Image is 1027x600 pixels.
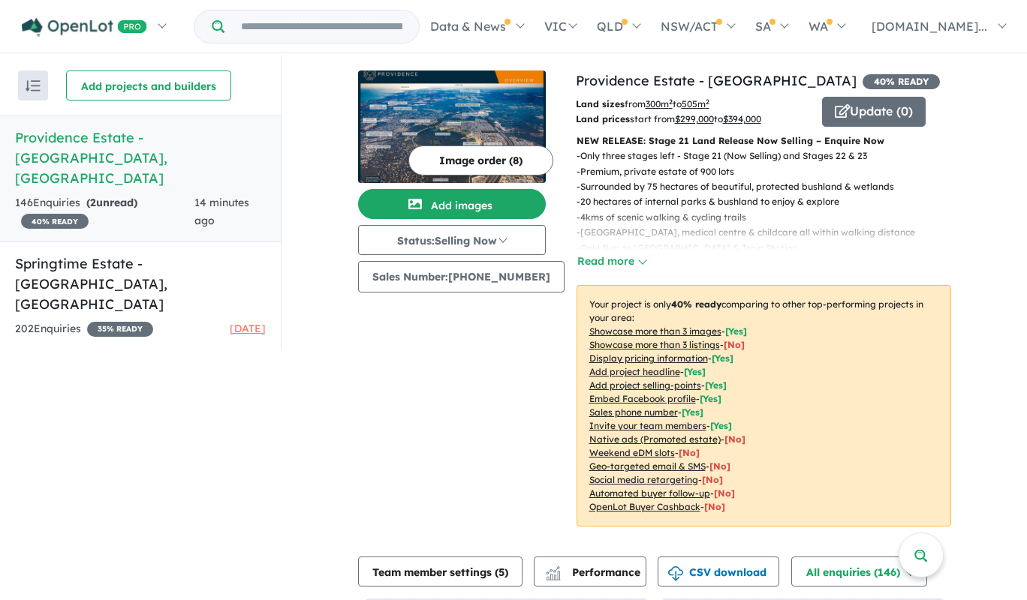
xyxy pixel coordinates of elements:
[589,433,721,445] u: Native ads (Promoted estate)
[724,339,745,350] span: [ No ]
[15,253,266,314] h5: Springtime Estate - [GEOGRAPHIC_DATA] , [GEOGRAPHIC_DATA]
[682,406,703,418] span: [ Yes ]
[675,113,714,124] u: $ 299,000
[673,98,709,109] span: to
[724,433,745,445] span: [No]
[872,19,987,34] span: [DOMAIN_NAME]...
[358,261,565,292] button: Sales Number:[PHONE_NUMBER]
[358,189,546,219] button: Add images
[534,556,646,586] button: Performance
[577,194,939,209] p: - 20 hectares of internal parks & bushland to enjoy & explore
[589,393,696,404] u: Embed Facebook profile
[86,196,137,209] strong: ( unread)
[576,98,625,109] b: Land sizes
[669,97,673,106] sup: 2
[577,285,951,526] p: Your project is only comparing to other top-performing projects in your area: - - - - - - - - - -...
[15,320,153,338] div: 202 Enquir ies
[706,97,709,106] sup: 2
[577,253,647,270] button: Read more
[714,113,761,124] span: to
[576,113,630,124] b: Land prices
[577,210,939,225] p: - 4kms of scenic walking & cycling trails
[577,133,951,148] p: NEW RELEASE: Stage 21 Land Release Now Selling – Enquire Now
[194,196,249,227] span: 14 minutes ago
[358,70,546,183] img: Providence Estate - Wellard
[589,420,706,431] u: Invite your team members
[589,339,720,350] u: Showcase more than 3 listings
[408,145,553,175] button: Image order (8)
[668,566,683,581] img: download icon
[576,112,811,127] p: start from
[791,556,927,586] button: All enquiries (146)
[589,325,721,337] u: Showcase more than 3 images
[87,322,153,337] span: 35 % READY
[589,474,698,485] u: Social media retargeting
[723,113,761,124] u: $ 394,000
[230,322,266,335] span: [DATE]
[589,352,708,364] u: Display pricing information
[700,393,721,404] span: [ Yes ]
[577,179,939,194] p: - Surrounded by 75 hectares of beautiful, protected bushland & wetlands
[679,447,700,458] span: [No]
[21,214,89,229] span: 40 % READY
[702,474,723,485] span: [No]
[589,366,680,377] u: Add project headline
[646,98,673,109] u: 300 m
[546,566,559,574] img: line-chart.svg
[15,127,266,188] h5: Providence Estate - [GEOGRAPHIC_DATA] , [GEOGRAPHIC_DATA]
[684,366,706,377] span: [ Yes ]
[577,164,939,179] p: - Premium, private estate of 900 lots
[576,97,811,112] p: from
[658,556,779,586] button: CSV download
[682,98,709,109] u: 505 m
[358,556,523,586] button: Team member settings (5)
[498,565,504,579] span: 5
[26,80,41,91] img: sort.svg
[589,487,710,499] u: Automated buyer follow-up
[822,97,926,127] button: Update (0)
[714,487,735,499] span: [No]
[710,420,732,431] span: [ Yes ]
[589,447,675,458] u: Weekend eDM slots
[576,72,857,89] a: Providence Estate - [GEOGRAPHIC_DATA]
[358,225,546,255] button: Status:Selling Now
[725,325,747,337] span: [ Yes ]
[863,74,940,89] span: 40 % READY
[589,379,701,391] u: Add project selling-points
[589,406,678,418] u: Sales phone number
[548,565,640,579] span: Performance
[589,501,700,512] u: OpenLot Buyer Cashback
[577,241,939,256] p: - Only 3km to [GEOGRAPHIC_DATA] & Train Station
[704,501,725,512] span: [No]
[90,196,96,209] span: 2
[227,10,416,43] input: Try estate name, suburb, builder or developer
[577,225,939,240] p: - [GEOGRAPHIC_DATA], medical centre & childcare all within walking distance
[22,18,147,37] img: Openlot PRO Logo White
[589,460,706,472] u: Geo-targeted email & SMS
[546,571,561,580] img: bar-chart.svg
[671,298,721,310] b: 40 % ready
[712,352,733,364] span: [ Yes ]
[66,70,231,100] button: Add projects and builders
[577,148,939,163] p: - Only three stages left - Stage 21 (Now Selling) and Stages 22 & 23
[15,194,194,230] div: 146 Enquir ies
[709,460,730,472] span: [No]
[705,379,727,391] span: [ Yes ]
